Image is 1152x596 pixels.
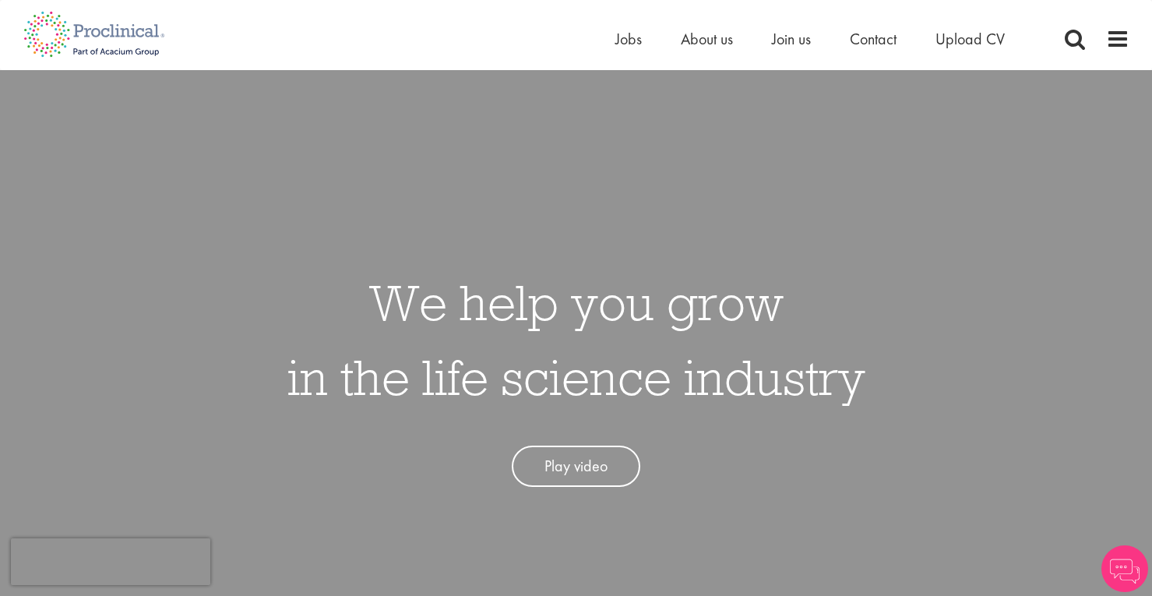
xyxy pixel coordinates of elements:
[772,29,811,49] a: Join us
[287,265,865,414] h1: We help you grow in the life science industry
[1101,545,1148,592] img: Chatbot
[850,29,897,49] a: Contact
[512,446,640,487] a: Play video
[615,29,642,49] a: Jobs
[935,29,1005,49] a: Upload CV
[681,29,733,49] a: About us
